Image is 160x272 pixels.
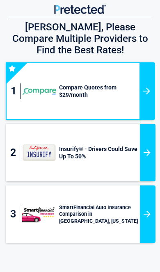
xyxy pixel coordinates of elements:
div: 1 [11,83,21,99]
h3: SmartFinancial Auto Insurance Comparison in [GEOGRAPHIC_DATA], [US_STATE] [56,204,140,224]
div: 2 [10,145,20,160]
div: 3 [10,206,20,222]
h3: [PERSON_NAME], Please Compare Multiple Providers to Find the Best Rates! [6,21,154,56]
h3: Insurify® - Drivers Could Save Up To 50% [56,145,140,160]
img: compare's logo [23,87,56,95]
img: insurify's logo [22,144,56,161]
img: Main Logo [54,5,106,14]
h3: Compare Quotes from $29/month [56,84,139,98]
img: smartfinancial's logo [22,206,56,222]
